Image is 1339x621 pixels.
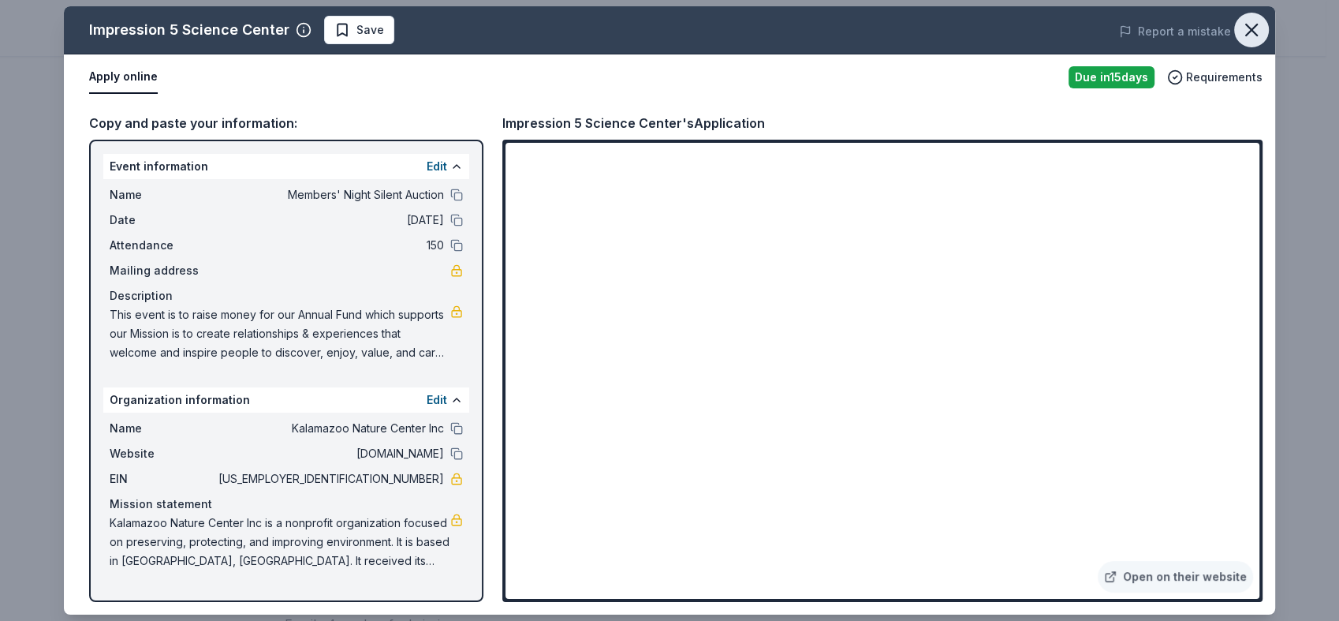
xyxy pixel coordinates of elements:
[1186,68,1263,87] span: Requirements
[356,21,384,39] span: Save
[215,185,444,204] span: Members' Night Silent Auction
[110,211,215,230] span: Date
[1098,561,1253,593] a: Open on their website
[215,419,444,438] span: Kalamazoo Nature Center Inc
[324,16,394,44] button: Save
[110,185,215,204] span: Name
[215,211,444,230] span: [DATE]
[1069,66,1154,88] div: Due in 15 days
[110,305,450,362] span: This event is to raise money for our Annual Fund which supports our Mission is to create relation...
[502,113,765,133] div: Impression 5 Science Center's Application
[110,444,215,463] span: Website
[89,61,158,94] button: Apply online
[215,444,444,463] span: [DOMAIN_NAME]
[1119,22,1231,41] button: Report a mistake
[427,157,447,176] button: Edit
[110,286,463,305] div: Description
[1167,68,1263,87] button: Requirements
[110,495,463,514] div: Mission statement
[89,113,483,133] div: Copy and paste your information:
[103,387,469,413] div: Organization information
[103,154,469,179] div: Event information
[215,236,444,255] span: 150
[110,469,215,488] span: EIN
[427,391,447,410] button: Edit
[89,17,289,43] div: Impression 5 Science Center
[110,419,215,438] span: Name
[110,236,215,255] span: Attendance
[215,469,444,488] span: [US_EMPLOYER_IDENTIFICATION_NUMBER]
[110,261,215,280] span: Mailing address
[110,514,450,570] span: Kalamazoo Nature Center Inc is a nonprofit organization focused on preserving, protecting, and im...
